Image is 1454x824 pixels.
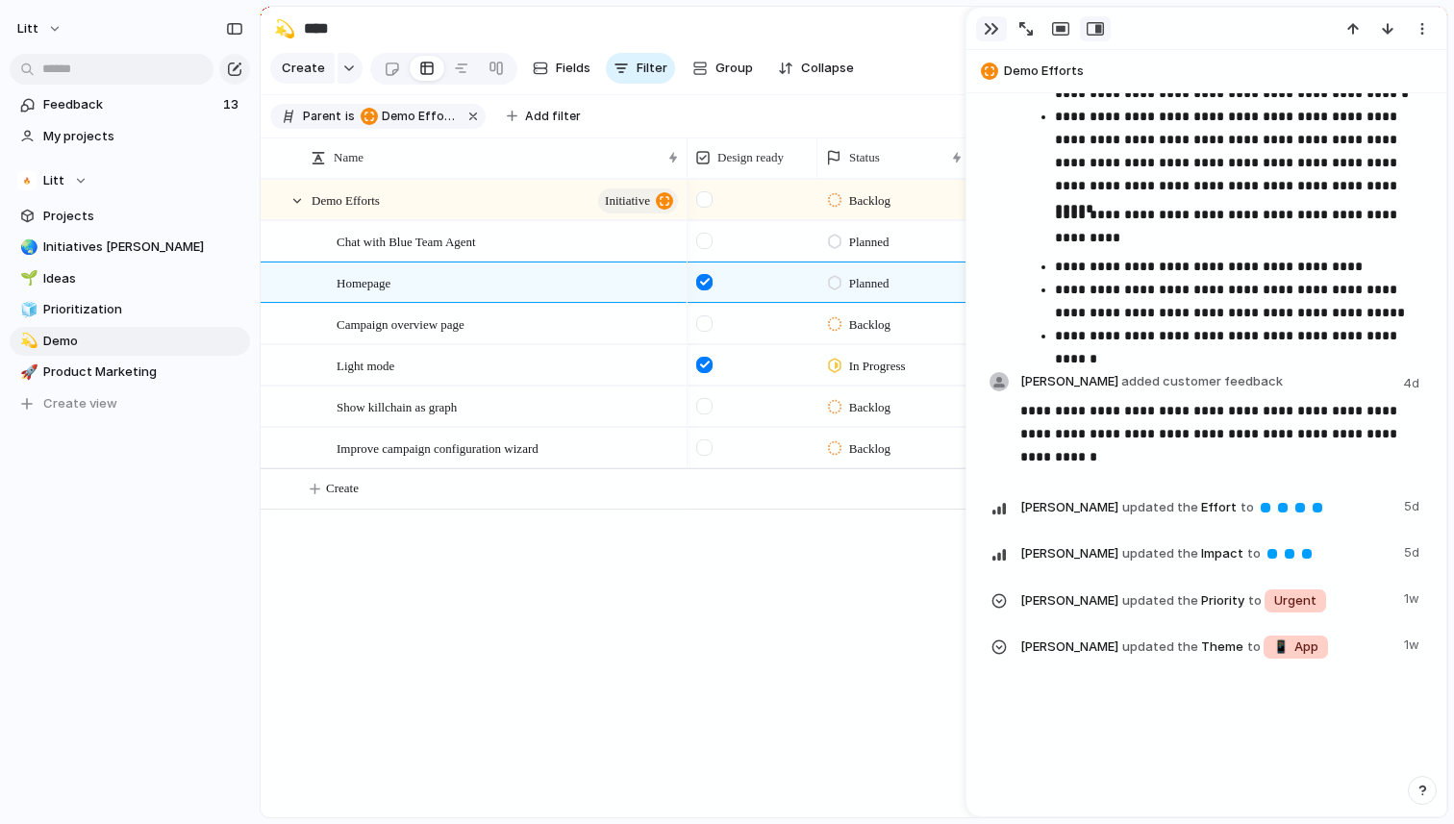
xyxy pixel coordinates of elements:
span: initiative [605,187,650,214]
span: Theme [1020,632,1392,661]
span: updated the [1122,544,1198,563]
span: Impact [1020,539,1392,566]
span: to [1247,637,1261,657]
span: Backlog [849,439,890,459]
button: Create view [10,389,250,418]
button: Litt [9,13,72,44]
span: 13 [223,95,242,114]
div: 💫 [20,330,34,352]
span: Add filter [525,108,581,125]
span: Feedback [43,95,217,114]
button: Create [270,53,335,84]
span: Group [715,59,753,78]
span: Design ready [717,148,784,167]
a: 🌏Initiatives [PERSON_NAME] [10,233,250,262]
button: 💫 [269,13,300,44]
button: 💫 [17,332,37,351]
span: updated the [1122,591,1198,611]
div: 💫 [274,15,295,41]
span: Effort [1020,493,1392,520]
span: Litt [17,19,38,38]
span: Demo [43,332,243,351]
a: 🧊Prioritization [10,295,250,324]
div: 🚀 [20,362,34,384]
span: [PERSON_NAME] [1020,544,1118,563]
button: Demo Efforts [975,56,1438,87]
span: Demo Efforts [382,108,457,125]
span: Chat with Blue Team Agent [337,230,476,252]
span: 5d [1404,539,1423,562]
span: Demo Efforts [1004,62,1438,81]
span: is [345,108,355,125]
button: Collapse [770,53,862,84]
span: Status [849,148,880,167]
span: App [1273,637,1318,657]
span: to [1241,498,1254,517]
span: Collapse [801,59,854,78]
div: 🌏 [20,237,34,259]
span: Planned [849,274,890,293]
span: to [1248,591,1262,611]
span: 4d [1403,374,1423,393]
span: Initiatives [PERSON_NAME] [43,237,243,257]
span: 1w [1404,586,1423,609]
span: [PERSON_NAME] [1020,372,1283,391]
span: Name [334,148,363,167]
button: 🧊 [17,300,37,319]
span: My projects [43,127,243,146]
button: Filter [606,53,675,84]
button: 🚀 [17,362,37,382]
a: 🌱Ideas [10,264,250,293]
span: Campaign overview page [337,312,464,335]
div: 🌱 [20,267,34,289]
span: Create [282,59,325,78]
span: Parent [303,108,341,125]
button: Group [683,53,763,84]
span: Product Marketing [43,362,243,382]
span: Create view [43,394,117,413]
span: Improve campaign configuration wizard [337,437,539,459]
button: Add filter [495,103,592,130]
span: [PERSON_NAME] [1020,637,1118,657]
a: 🚀Product Marketing [10,358,250,387]
span: 📱 [1273,638,1289,654]
span: Demo Efforts [312,188,380,211]
span: Backlog [849,315,890,335]
span: Backlog [849,191,890,211]
button: Fields [525,53,598,84]
span: added customer feedback [1121,373,1283,388]
button: initiative [598,188,678,213]
span: 5d [1404,493,1423,516]
a: 💫Demo [10,327,250,356]
span: Ideas [43,269,243,288]
span: Demo Efforts [361,108,457,125]
span: Show killchain as graph [337,395,457,417]
span: Priority [1020,586,1392,614]
button: 🌱 [17,269,37,288]
span: Litt [43,171,64,190]
span: Create [326,479,359,498]
span: 1w [1404,632,1423,655]
a: My projects [10,122,250,151]
button: Litt [10,166,250,195]
span: In Progress [849,357,906,376]
span: Fields [556,59,590,78]
button: Demo Efforts [357,106,461,127]
button: 🌏 [17,237,37,257]
span: Planned [849,233,890,252]
span: Light mode [337,354,394,376]
span: [PERSON_NAME] [1020,498,1118,517]
span: Urgent [1274,591,1316,611]
a: Feedback13 [10,90,250,119]
span: Filter [637,59,667,78]
span: Prioritization [43,300,243,319]
span: Homepage [337,271,390,293]
span: to [1247,544,1261,563]
span: updated the [1122,637,1198,657]
a: Projects [10,202,250,231]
